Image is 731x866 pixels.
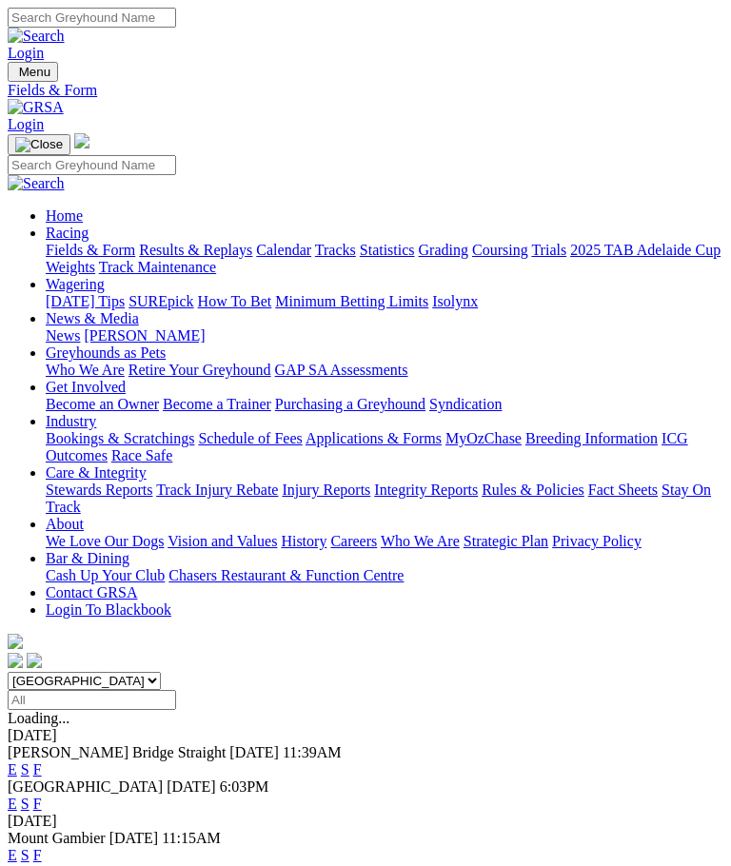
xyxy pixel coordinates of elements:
[46,242,723,276] div: Racing
[46,550,129,566] a: Bar & Dining
[139,242,252,258] a: Results & Replays
[8,761,17,777] a: E
[552,533,642,549] a: Privacy Policy
[8,62,58,82] button: Toggle navigation
[429,396,502,412] a: Syndication
[33,796,42,812] a: F
[46,533,164,549] a: We Love Our Dogs
[198,293,272,309] a: How To Bet
[46,310,139,326] a: News & Media
[275,293,428,309] a: Minimum Betting Limits
[8,99,64,116] img: GRSA
[46,533,723,550] div: About
[46,379,126,395] a: Get Involved
[46,567,165,583] a: Cash Up Your Club
[46,362,723,379] div: Greyhounds as Pets
[306,430,442,446] a: Applications & Forms
[256,242,311,258] a: Calendar
[281,533,326,549] a: History
[162,830,221,846] span: 11:15AM
[220,778,269,795] span: 6:03PM
[46,276,105,292] a: Wagering
[46,259,95,275] a: Weights
[46,362,125,378] a: Who We Are
[128,362,271,378] a: Retire Your Greyhound
[21,847,30,863] a: S
[27,653,42,668] img: twitter.svg
[315,242,356,258] a: Tracks
[8,813,723,830] div: [DATE]
[46,225,89,241] a: Racing
[46,327,80,344] a: News
[8,847,17,863] a: E
[8,778,163,795] span: [GEOGRAPHIC_DATA]
[74,133,89,148] img: logo-grsa-white.png
[46,207,83,224] a: Home
[168,533,277,549] a: Vision and Values
[8,710,69,726] span: Loading...
[8,45,44,61] a: Login
[99,259,216,275] a: Track Maintenance
[8,653,23,668] img: facebook.svg
[531,242,566,258] a: Trials
[46,482,723,516] div: Care & Integrity
[163,396,271,412] a: Become a Trainer
[198,430,302,446] a: Schedule of Fees
[46,413,96,429] a: Industry
[46,293,723,310] div: Wagering
[46,430,723,464] div: Industry
[8,175,65,192] img: Search
[46,567,723,584] div: Bar & Dining
[8,155,176,175] input: Search
[33,761,42,777] a: F
[381,533,460,549] a: Who We Are
[229,744,279,760] span: [DATE]
[464,533,548,549] a: Strategic Plan
[46,482,711,515] a: Stay On Track
[8,8,176,28] input: Search
[15,137,63,152] img: Close
[419,242,468,258] a: Grading
[21,761,30,777] a: S
[156,482,278,498] a: Track Injury Rebate
[8,82,723,99] div: Fields & Form
[8,634,23,649] img: logo-grsa-white.png
[46,396,723,413] div: Get Involved
[8,796,17,812] a: E
[588,482,658,498] a: Fact Sheets
[168,567,404,583] a: Chasers Restaurant & Function Centre
[46,430,688,463] a: ICG Outcomes
[275,362,408,378] a: GAP SA Assessments
[46,327,723,344] div: News & Media
[283,744,342,760] span: 11:39AM
[167,778,216,795] span: [DATE]
[46,601,171,618] a: Login To Blackbook
[482,482,584,498] a: Rules & Policies
[432,293,478,309] a: Isolynx
[275,396,425,412] a: Purchasing a Greyhound
[109,830,159,846] span: [DATE]
[8,727,723,744] div: [DATE]
[8,134,70,155] button: Toggle navigation
[46,344,166,361] a: Greyhounds as Pets
[46,293,125,309] a: [DATE] Tips
[282,482,370,498] a: Injury Reports
[128,293,193,309] a: SUREpick
[46,584,137,600] a: Contact GRSA
[8,28,65,45] img: Search
[445,430,522,446] a: MyOzChase
[46,242,135,258] a: Fields & Form
[46,396,159,412] a: Become an Owner
[570,242,721,258] a: 2025 TAB Adelaide Cup
[374,482,478,498] a: Integrity Reports
[360,242,415,258] a: Statistics
[8,830,106,846] span: Mount Gambier
[46,430,194,446] a: Bookings & Scratchings
[8,690,176,710] input: Select date
[46,516,84,532] a: About
[8,744,226,760] span: [PERSON_NAME] Bridge Straight
[46,482,152,498] a: Stewards Reports
[21,796,30,812] a: S
[8,116,44,132] a: Login
[472,242,528,258] a: Coursing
